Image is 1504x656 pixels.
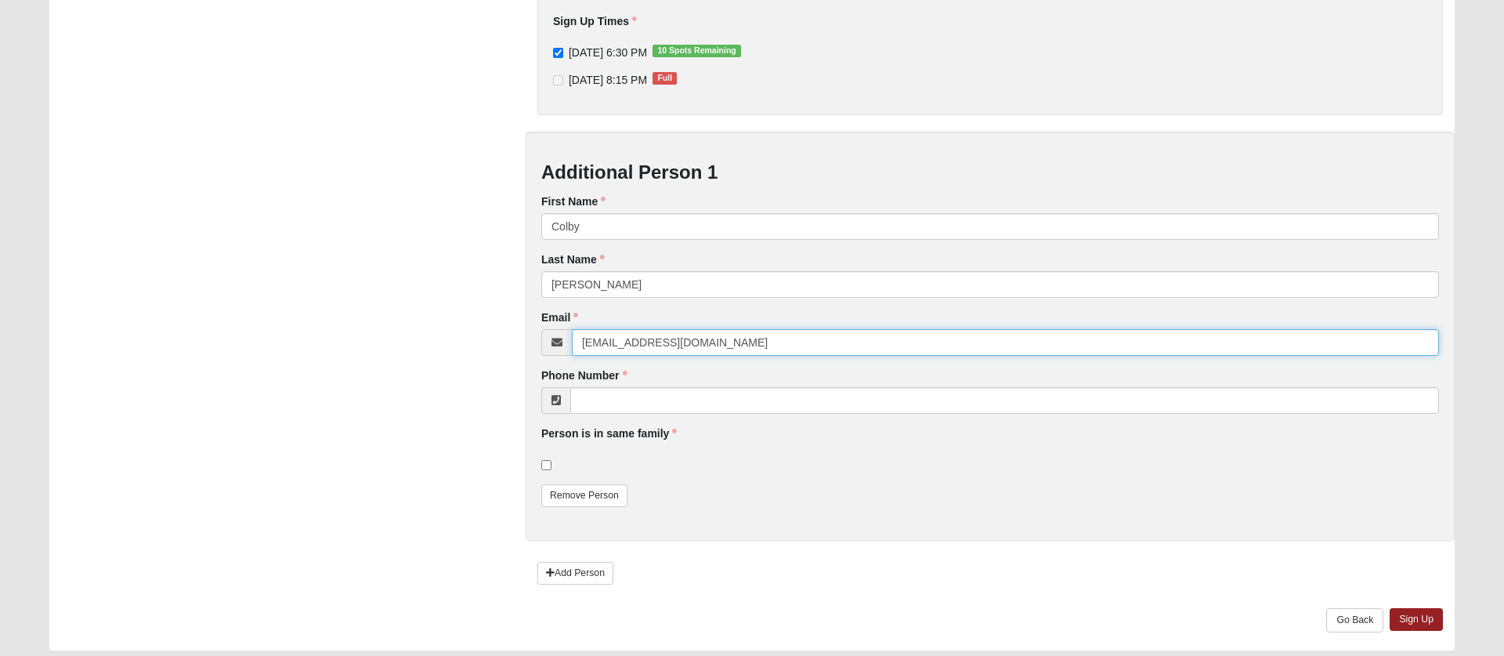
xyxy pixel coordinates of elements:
[653,45,741,57] span: 10 Spots Remaining
[541,310,578,325] label: Email
[541,484,627,507] a: Remove Person
[569,46,647,59] span: [DATE] 6:30 PM
[653,72,677,85] span: Full
[1390,608,1443,631] a: Sign Up
[553,75,563,85] input: [DATE] 8:15 PMFull
[1326,608,1383,632] a: Go Back
[541,161,1439,184] h3: Additional Person 1
[541,252,605,267] label: Last Name
[553,13,637,29] label: Sign Up Times
[537,562,613,585] a: Add Person
[541,426,677,441] label: Person is in same family
[569,74,647,86] span: [DATE] 8:15 PM
[553,48,563,58] input: [DATE] 6:30 PM10 Spots Remaining
[541,368,627,383] label: Phone Number
[541,194,606,209] label: First Name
